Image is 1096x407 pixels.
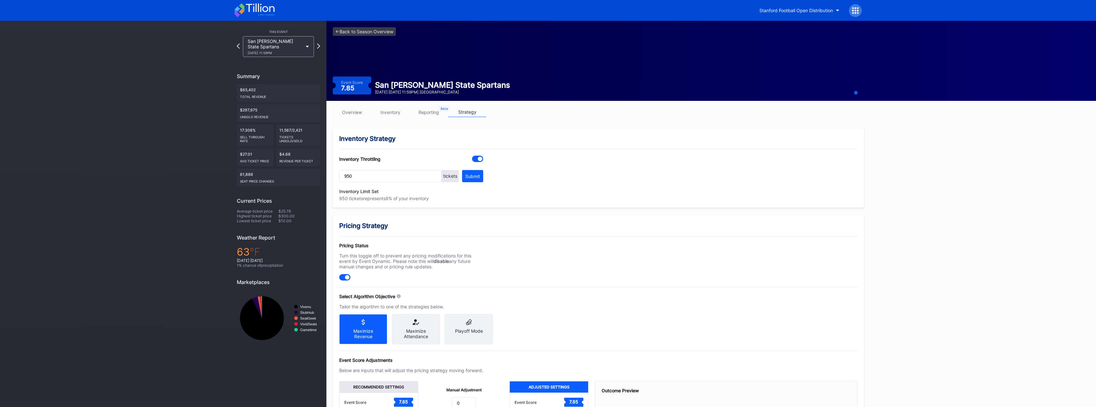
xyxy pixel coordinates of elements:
text: SeatGeek [300,316,316,320]
div: San [PERSON_NAME] State Spartans [248,38,303,55]
div: $10.00 [278,218,320,223]
a: overview [333,107,371,117]
div: Outcome Preview [602,388,851,393]
div: Select Algorithm Objective [339,294,395,299]
div: Weather Report [237,234,320,241]
div: Event Score [515,400,537,405]
div: 1 % chance of precipitation [237,263,320,268]
text: VividSeats [300,322,317,326]
div: Maximize Attendance [397,328,435,339]
div: Event Score Adjustments [339,357,858,363]
text: 7.85 [569,399,578,404]
div: 17.308% [237,125,274,146]
div: Event Score [344,400,366,405]
div: Sell Through Rate [240,133,270,143]
div: Marketplaces [237,279,320,285]
div: Pricing Strategy [339,222,858,230]
div: Summary [237,73,320,79]
div: Lowest ticket price [237,218,278,223]
div: Turn this toggle off to prevent any pricing modifications for this event by Event Dynamic. Please... [339,253,483,269]
div: [DATE] 11:59PM [248,51,303,55]
div: Manual Adjustment [446,387,482,392]
div: $300.00 [278,214,320,218]
div: Total Revenue [240,92,317,99]
div: 11,567/2,421 [276,125,320,146]
div: Average ticket price [237,209,278,214]
div: Recommended Settings [340,381,418,393]
div: $297,975 [237,104,320,122]
div: This Event [237,30,320,34]
a: strategy [448,107,486,117]
div: tickets [442,170,459,182]
div: Tailor the algorithm to one of the strategies below. [339,304,483,309]
div: $65,402 [237,84,320,102]
div: 7.85 [341,85,356,91]
a: reporting [410,107,448,117]
text: Gametime [300,328,317,332]
div: Avg ticket price [240,157,270,163]
div: $4.68 [276,149,320,166]
div: Current Prices [237,198,320,204]
div: Event Score [341,80,363,85]
strong: disable [434,258,449,264]
text: Vivenu [300,305,311,309]
div: Pricing Status [339,243,483,248]
button: Stanford Football Open Distribution [755,4,844,16]
div: 61,886 [237,169,320,186]
div: Unsold Revenue [240,112,317,119]
div: Maximize Revenue [344,328,382,339]
div: Inventory Throttling [339,156,380,162]
div: Highest ticket price [237,214,278,218]
div: Submit [465,174,480,179]
text: 7.85 [399,399,408,404]
div: San [PERSON_NAME] State Spartans [375,80,510,90]
a: inventory [371,107,410,117]
div: Revenue per ticket [279,157,317,163]
div: $27.01 [237,149,274,166]
div: Inventory Limit Set [339,189,483,194]
div: Inventory Strategy [339,135,858,142]
div: Playoff Mode [450,328,488,334]
div: 63 [237,246,320,258]
svg: Chart title [237,290,320,346]
div: [DATE] [DATE] [237,258,320,263]
div: [DATE] [DATE] 11:59PM | [GEOGRAPHIC_DATA] [375,90,510,94]
div: Below are inputs that will adjust the pricing strategy moving forward. [339,368,483,373]
a: <-Back to Season Overview [333,27,396,36]
button: Submit [462,170,483,182]
div: seat price changes [240,177,317,183]
text: StubHub [300,311,314,314]
div: 950 tickets represents 8 % of your inventory [339,196,483,201]
div: Adjusted Settings [510,381,588,393]
span: ℉ [250,246,260,258]
div: Tickets Unsold/Sold [279,133,317,143]
div: Stanford Football Open Distribution [759,8,833,13]
div: $25.76 [278,209,320,214]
